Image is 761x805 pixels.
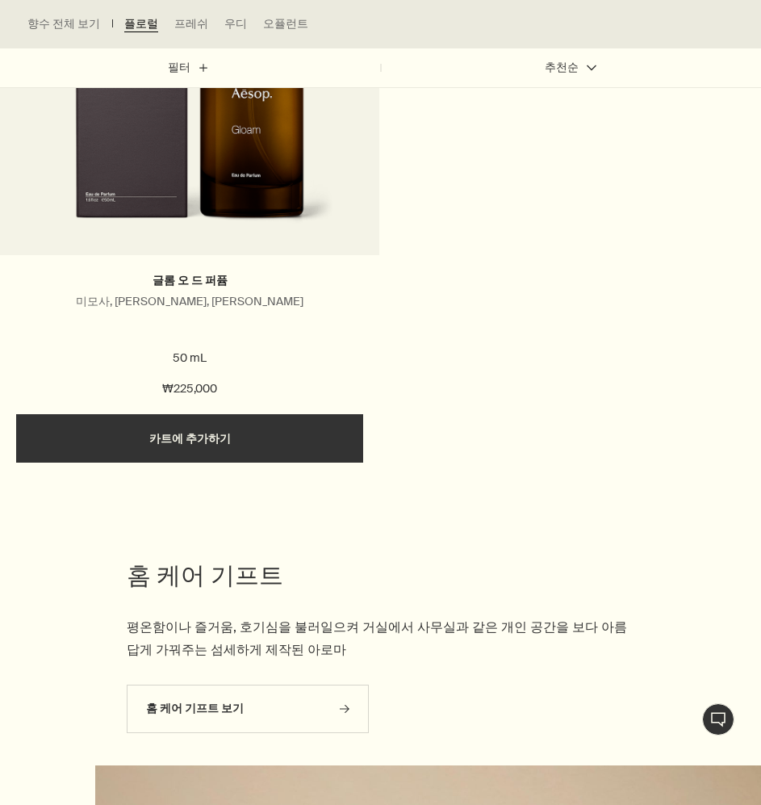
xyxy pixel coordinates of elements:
span: ₩225,000 [162,379,217,399]
a: 우디 [224,16,247,32]
a: 프레쉬 [174,16,208,32]
a: 오퓰런트 [263,16,308,32]
a: 플로럴 [124,16,158,32]
a: 향수 전체 보기 [27,16,100,32]
p: 평온함이나 즐거움, 호기심을 불러일으켜 거실에서 사무실과 같은 개인 공간을 보다 아름답게 가꿔주는 섬세하게 제작된 아로마 [127,616,634,660]
a: 글롬 오 드 퍼퓸 [153,273,228,288]
button: 1:1 채팅 상담 [702,703,734,736]
a: 홈 케어 기프트 보기 [127,685,369,733]
button: 카트에 추가하기 - ₩225,000 [16,414,363,463]
p: 미모사, [PERSON_NAME], [PERSON_NAME] [16,294,363,309]
h2: 홈 케어 기프트 [127,560,634,592]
